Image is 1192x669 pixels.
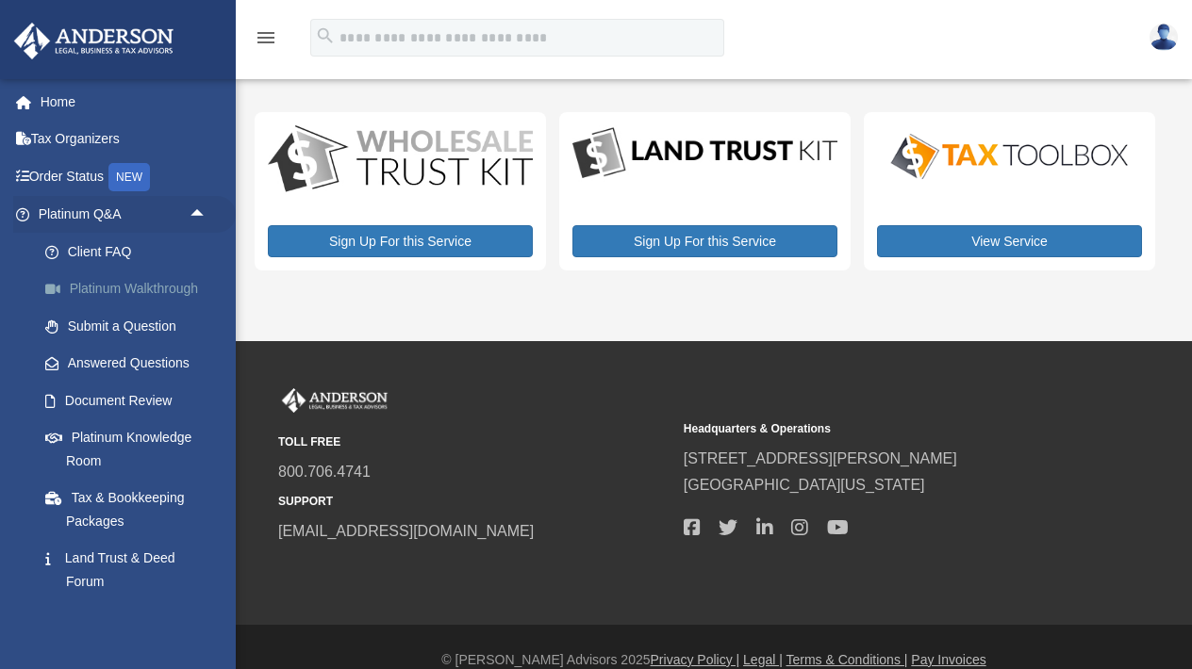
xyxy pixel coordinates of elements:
a: Tax Organizers [13,121,236,158]
a: Sign Up For this Service [268,225,533,257]
small: Headquarters & Operations [684,419,1076,439]
a: Legal | [743,652,783,667]
i: menu [255,26,277,49]
img: WS-Trust-Kit-lgo-1.jpg [268,125,533,195]
span: arrow_drop_up [189,196,226,235]
img: User Pic [1150,24,1178,51]
a: 800.706.4741 [278,464,371,480]
a: [EMAIL_ADDRESS][DOMAIN_NAME] [278,523,534,539]
i: search [315,25,336,46]
a: menu [255,33,277,49]
a: Land Trust & Deed Forum [26,540,236,600]
img: Anderson Advisors Platinum Portal [278,388,391,413]
a: Home [13,83,236,121]
img: Anderson Advisors Platinum Portal [8,23,179,59]
small: TOLL FREE [278,432,670,452]
img: LandTrust_lgo-1.jpg [572,125,837,182]
a: Order StatusNEW [13,157,236,196]
a: Document Review [26,382,236,419]
a: Client FAQ [26,233,236,270]
a: Platinum Q&Aarrow_drop_up [13,196,236,234]
a: Submit a Question [26,307,236,345]
a: Portal Feedback [26,600,236,638]
a: View Service [877,225,1142,257]
a: Tax & Bookkeeping Packages [26,480,236,540]
a: Platinum Knowledge Room [26,419,236,480]
a: [STREET_ADDRESS][PERSON_NAME] [684,450,957,466]
a: Privacy Policy | [651,652,740,667]
a: Terms & Conditions | [786,652,908,667]
small: SUPPORT [278,492,670,512]
a: Pay Invoices [911,652,985,667]
a: Sign Up For this Service [572,225,837,257]
a: Platinum Walkthrough [26,270,236,308]
div: NEW [108,163,150,191]
a: Answered Questions [26,345,236,383]
a: [GEOGRAPHIC_DATA][US_STATE] [684,477,925,493]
